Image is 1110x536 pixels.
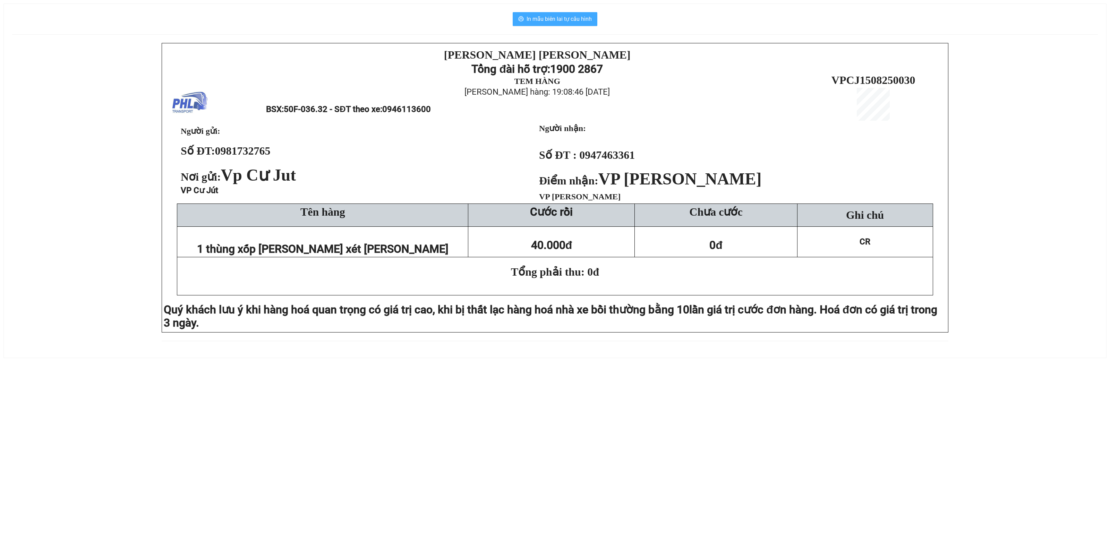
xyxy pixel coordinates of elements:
[221,166,296,184] span: Vp Cư Jut
[181,171,299,183] span: Nơi gửi:
[164,303,689,316] span: Quý khách lưu ý khi hàng hoá quan trọng có giá trị cao, khi bị thất lạc hàng hoá nhà xe bồi thườn...
[172,86,207,121] img: logo
[831,74,915,86] span: VPCJ1508250030
[215,145,271,157] span: 0981732765
[539,149,577,161] strong: Số ĐT :
[550,62,603,76] strong: 1900 2867
[531,239,572,252] span: 40.000đ
[300,206,345,218] span: Tên hàng
[518,16,524,23] span: printer
[382,104,431,114] span: 0946113600
[860,237,870,247] span: CR
[181,185,218,195] span: VP Cư Jút
[530,205,573,218] strong: Cước rồi
[181,145,271,157] strong: Số ĐT:
[514,77,560,86] strong: TEM HÀNG
[527,15,592,23] span: In mẫu biên lai tự cấu hình
[181,127,220,136] span: Người gửi:
[579,149,635,161] span: 0947463361
[284,104,430,114] span: 50F-036.32 - SĐT theo xe:
[197,242,449,256] span: 1 thùng xốp [PERSON_NAME] xét [PERSON_NAME]
[511,266,599,278] span: Tổng phải thu: 0đ
[471,62,550,76] strong: Tổng đài hỗ trợ:
[539,124,586,133] strong: Người nhận:
[539,174,761,187] strong: Điểm nhận:
[539,192,621,201] span: VP [PERSON_NAME]
[513,12,597,26] button: printerIn mẫu biên lai tự cấu hình
[444,49,631,61] strong: [PERSON_NAME] [PERSON_NAME]
[689,206,742,218] span: Chưa cước
[266,104,430,114] span: BSX:
[164,303,937,329] span: lần giá trị cước đơn hàng. Hoá đơn có giá trị trong 3 ngày.
[709,239,723,252] span: 0đ
[846,209,884,221] span: Ghi chú
[598,170,762,188] span: VP [PERSON_NAME]
[464,87,610,97] span: [PERSON_NAME] hàng: 19:08:46 [DATE]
